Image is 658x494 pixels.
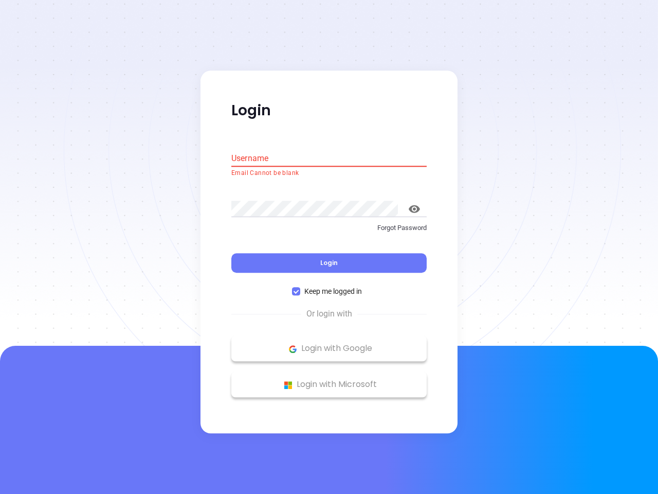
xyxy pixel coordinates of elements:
span: Login [320,259,338,268]
img: Google Logo [286,343,299,356]
a: Forgot Password [231,223,427,241]
span: Or login with [301,308,357,321]
button: Microsoft Logo Login with Microsoft [231,372,427,398]
p: Forgot Password [231,223,427,233]
button: toggle password visibility [402,197,427,221]
img: Microsoft Logo [282,379,295,392]
p: Email Cannot be blank [231,168,427,179]
button: Login [231,254,427,273]
p: Login [231,101,427,120]
p: Login with Microsoft [236,377,422,393]
p: Login with Google [236,341,422,357]
span: Keep me logged in [300,286,366,297]
button: Google Logo Login with Google [231,336,427,362]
